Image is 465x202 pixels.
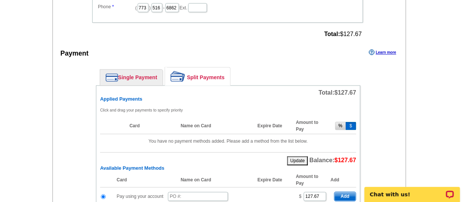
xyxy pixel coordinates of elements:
span: $127.67 [324,31,362,38]
button: $ [346,122,356,130]
th: Expire Date [254,118,292,134]
h6: Available Payment Methods [100,166,356,172]
button: % [335,122,346,130]
th: Amount to Pay [292,173,330,188]
div: Payment [60,49,88,59]
h6: Applied Payments [100,96,356,103]
a: Learn more [369,50,396,56]
img: split-payment.png [171,71,185,82]
span: Pay using your account [117,194,163,199]
th: Name on Card [177,173,254,188]
input: PO #: [168,192,228,201]
p: Click and drag your payments to specify priority [100,107,356,114]
th: Card [126,118,177,134]
th: Expire Date [254,173,292,188]
th: Card [113,173,177,188]
th: Add [331,173,356,188]
span: $127.67 [334,157,356,164]
button: Update [287,157,308,166]
th: Name on Card [177,118,254,134]
button: Add [334,192,356,202]
td: You have no payment methods added. Please add a method from the list below. [100,134,356,149]
th: Amount to Pay [292,118,330,134]
span: $ [299,194,302,199]
img: single-payment.png [106,74,118,82]
span: $127.67 [334,90,356,96]
a: Split Payments [165,68,230,86]
strong: Total: [324,31,340,38]
span: Total: [319,90,356,96]
dd: ( ) - Ext. [96,2,359,13]
label: Phone [98,3,135,10]
span: Balance: [309,157,356,164]
iframe: LiveChat chat widget [360,178,465,202]
a: Single Payment [100,70,163,86]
